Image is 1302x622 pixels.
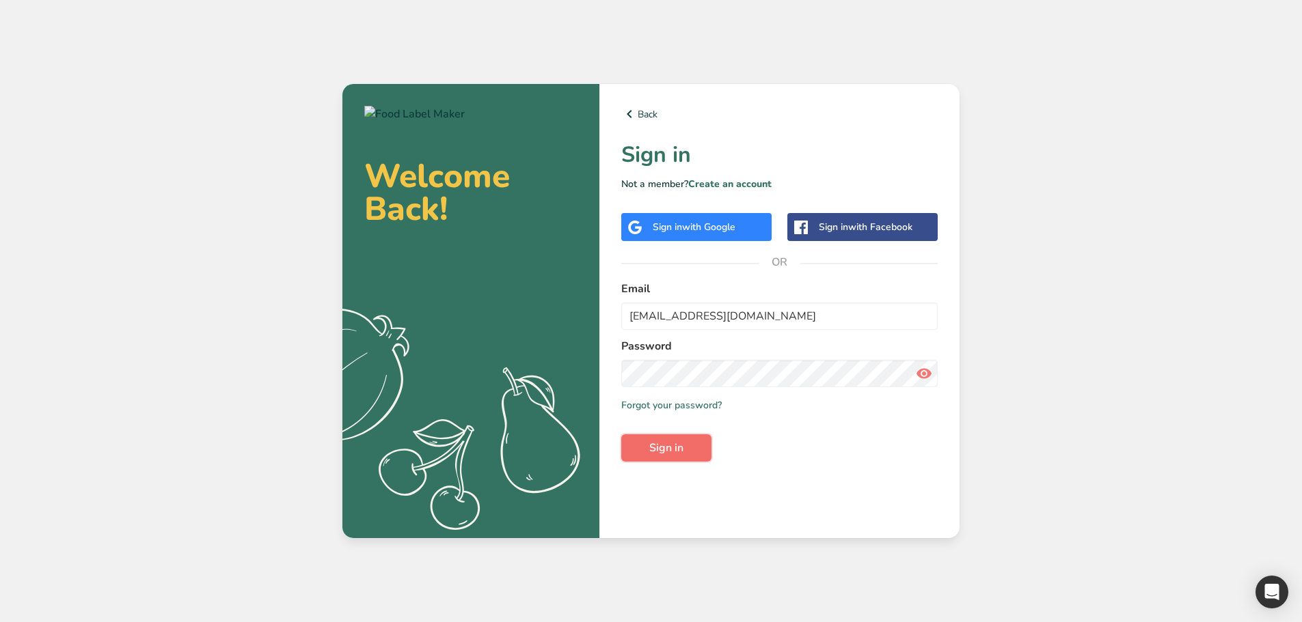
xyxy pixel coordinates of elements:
p: Not a member? [621,177,938,191]
a: Create an account [688,178,772,190]
button: Sign in [621,434,711,462]
span: with Google [682,221,735,234]
span: Sign in [649,440,683,456]
input: Enter Your Email [621,302,938,330]
div: Open Intercom Messenger [1256,576,1288,608]
div: Sign in [653,220,735,234]
label: Email [621,281,938,297]
label: Password [621,338,938,354]
h1: Sign in [621,139,938,171]
h2: Welcome Back! [364,160,578,225]
a: Forgot your password? [621,398,722,412]
div: Sign in [819,220,912,234]
span: with Facebook [848,221,912,234]
img: Food Label Maker [364,106,465,122]
a: Back [621,106,938,122]
span: OR [759,242,800,283]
